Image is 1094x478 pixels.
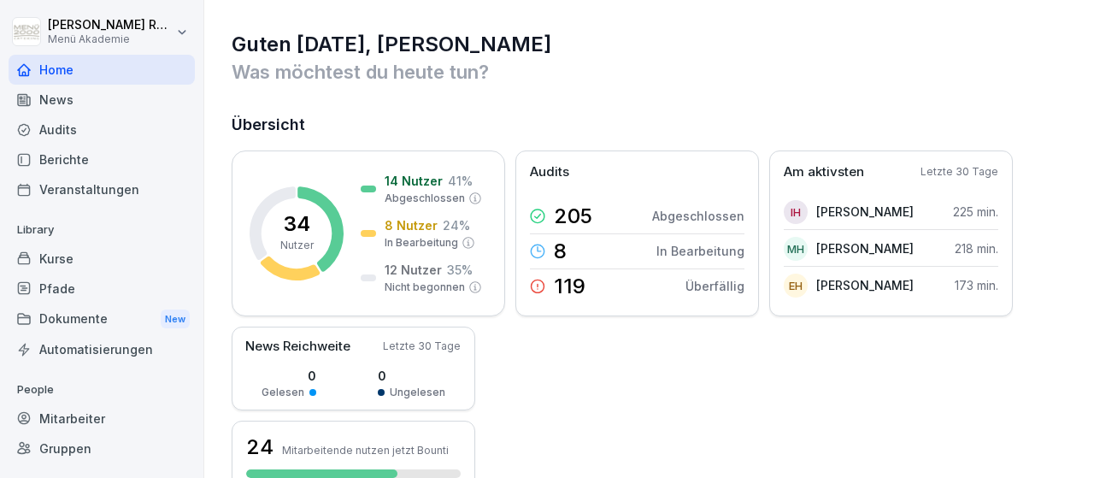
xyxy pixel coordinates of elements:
h3: 24 [246,433,273,462]
p: 41 % [448,172,473,190]
p: Ungelesen [390,385,445,400]
p: 218 min. [955,239,998,257]
p: Library [9,216,195,244]
a: DokumenteNew [9,304,195,335]
div: MH [784,237,808,261]
h1: Guten [DATE], [PERSON_NAME] [232,31,1068,58]
p: Was möchtest du heute tun? [232,58,1068,86]
p: [PERSON_NAME] [816,239,914,257]
p: 24 % [443,216,470,234]
a: Berichte [9,145,195,174]
p: Abgeschlossen [652,207,744,225]
div: IH [784,200,808,224]
p: Letzte 30 Tage [920,164,998,180]
a: Mitarbeiter [9,404,195,434]
p: Am aktivsten [784,162,864,182]
p: In Bearbeitung [385,235,458,251]
p: [PERSON_NAME] [816,276,914,294]
p: [PERSON_NAME] [816,203,914,221]
a: Audits [9,115,195,145]
p: Audits [530,162,569,182]
p: Abgeschlossen [385,191,465,206]
p: Nicht begonnen [385,280,465,295]
p: 14 Nutzer [385,172,443,190]
p: 119 [554,276,585,297]
a: Gruppen [9,434,195,463]
p: 8 [554,241,567,262]
a: Pfade [9,274,195,304]
p: News Reichweite [245,337,350,357]
p: 8 Nutzer [385,216,438,234]
p: 173 min. [955,276,998,294]
p: 35 % [447,261,473,279]
a: Veranstaltungen [9,174,195,204]
p: In Bearbeitung [656,242,744,260]
p: Gelesen [262,385,304,400]
p: Menü Akademie [48,33,173,45]
div: New [161,310,190,329]
p: Überfällig [685,277,744,295]
p: Nutzer [280,238,314,253]
p: 0 [378,367,445,385]
a: News [9,85,195,115]
p: 225 min. [953,203,998,221]
div: EH [784,274,808,298]
p: 34 [284,214,310,234]
a: Home [9,55,195,85]
p: Letzte 30 Tage [383,339,461,354]
a: Kurse [9,244,195,274]
p: People [9,376,195,404]
a: Automatisierungen [9,334,195,364]
p: 12 Nutzer [385,261,442,279]
p: 205 [554,206,592,227]
p: [PERSON_NAME] Rolink [48,18,173,32]
p: Mitarbeitende nutzen jetzt Bounti [282,444,449,457]
h2: Übersicht [232,113,1068,137]
p: 0 [262,367,316,385]
div: Dokumente [9,304,195,335]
